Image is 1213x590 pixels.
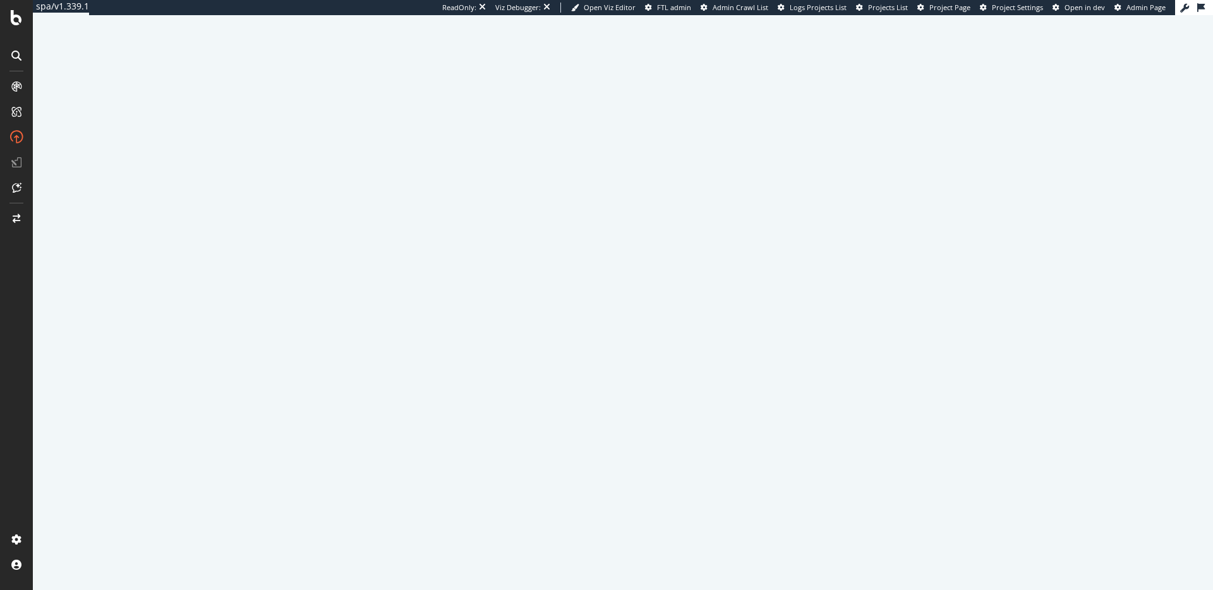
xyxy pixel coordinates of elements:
a: Admin Page [1114,3,1166,13]
div: Viz Debugger: [495,3,541,13]
a: Open Viz Editor [571,3,636,13]
div: animation [577,270,668,315]
span: FTL admin [657,3,691,12]
a: Open in dev [1053,3,1105,13]
a: Admin Crawl List [701,3,768,13]
span: Projects List [868,3,908,12]
span: Open in dev [1065,3,1105,12]
div: ReadOnly: [442,3,476,13]
a: Project Page [917,3,970,13]
a: Projects List [856,3,908,13]
a: Project Settings [980,3,1043,13]
a: Logs Projects List [778,3,847,13]
span: Admin Crawl List [713,3,768,12]
a: FTL admin [645,3,691,13]
span: Project Settings [992,3,1043,12]
span: Logs Projects List [790,3,847,12]
span: Admin Page [1126,3,1166,12]
span: Project Page [929,3,970,12]
span: Open Viz Editor [584,3,636,12]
